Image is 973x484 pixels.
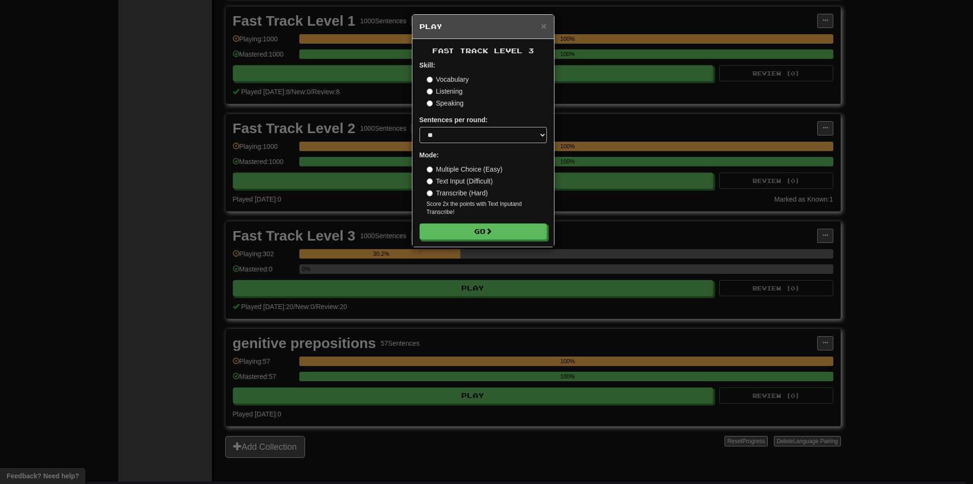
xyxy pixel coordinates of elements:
[541,20,546,31] span: ×
[541,21,546,31] button: Close
[427,77,433,83] input: Vocabulary
[427,176,493,186] label: Text Input (Difficult)
[427,75,469,84] label: Vocabulary
[420,22,547,31] h5: Play
[420,223,547,240] button: Go
[427,178,433,184] input: Text Input (Difficult)
[427,165,503,174] label: Multiple Choice (Easy)
[420,151,439,159] strong: Mode:
[427,88,433,95] input: Listening
[427,188,488,198] label: Transcribe (Hard)
[427,87,463,96] label: Listening
[420,61,435,69] strong: Skill:
[427,200,547,216] small: Score 2x the points with Text Input and Transcribe !
[427,100,433,106] input: Speaking
[427,190,433,196] input: Transcribe (Hard)
[427,98,464,108] label: Speaking
[420,115,488,125] label: Sentences per round:
[427,166,433,173] input: Multiple Choice (Easy)
[432,47,534,55] span: Fast Track Level 3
